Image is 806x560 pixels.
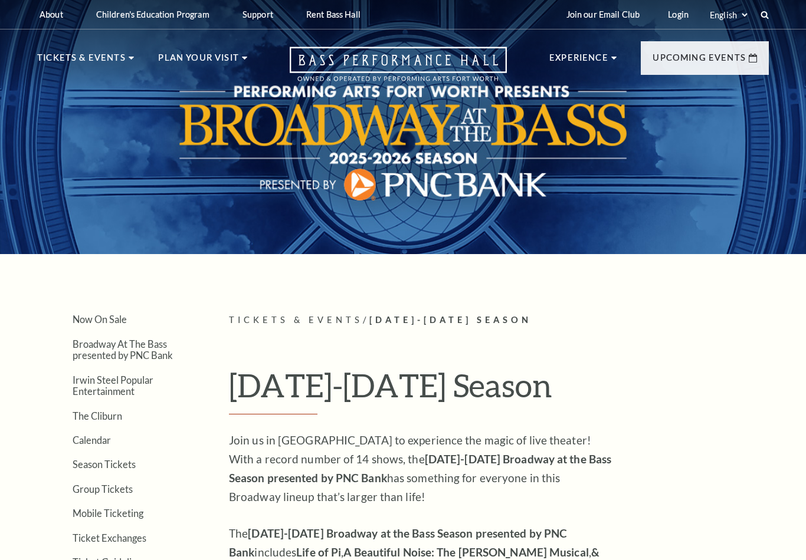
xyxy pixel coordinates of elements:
[73,374,153,397] a: Irwin Steel Popular Entertainment
[229,452,611,485] strong: [DATE]-[DATE] Broadway at the Bass Season presented by PNC Bank
[40,9,63,19] p: About
[229,366,769,414] h1: [DATE]-[DATE] Season
[37,51,126,72] p: Tickets & Events
[653,51,746,72] p: Upcoming Events
[158,51,239,72] p: Plan Your Visit
[73,338,173,361] a: Broadway At The Bass presented by PNC Bank
[73,434,111,446] a: Calendar
[343,545,588,559] strong: A Beautiful Noise: The [PERSON_NAME] Musical
[229,431,612,506] p: Join us in [GEOGRAPHIC_DATA] to experience the magic of live theater! With a record number of 14 ...
[73,314,127,325] a: Now On Sale
[73,483,133,495] a: Group Tickets
[549,51,608,72] p: Experience
[229,526,567,559] strong: [DATE]-[DATE] Broadway at the Bass Season presented by PNC Bank
[229,313,769,328] p: /
[73,508,143,519] a: Mobile Ticketing
[229,315,363,325] span: Tickets & Events
[296,545,341,559] strong: Life of Pi
[73,410,122,421] a: The Cliburn
[73,532,146,543] a: Ticket Exchanges
[73,459,136,470] a: Season Tickets
[243,9,273,19] p: Support
[707,9,749,21] select: Select:
[369,315,532,325] span: [DATE]-[DATE] Season
[96,9,209,19] p: Children's Education Program
[306,9,361,19] p: Rent Bass Hall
